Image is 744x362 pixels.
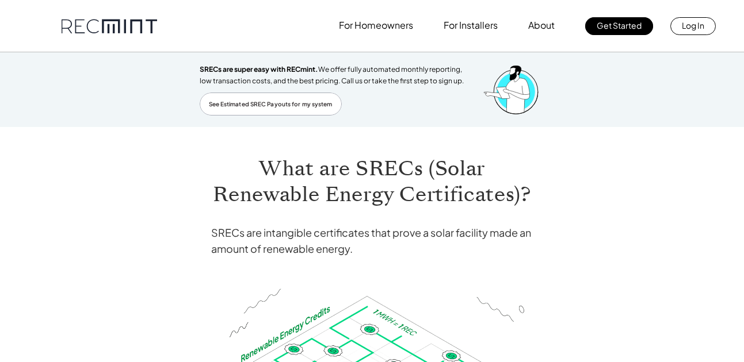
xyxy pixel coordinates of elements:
p: For Homeowners [339,17,413,33]
a: Get Started [585,17,653,35]
span: SRECs are super easy with RECmint. [200,65,318,74]
p: See Estimated SREC Payouts for my system [209,99,333,109]
p: Log In [682,17,704,33]
p: About [528,17,555,33]
p: Get Started [597,17,642,33]
p: For Installers [444,17,498,33]
p: We offer fully automated monthly reporting, low transaction costs, and the best pricing. Call us ... [200,64,471,87]
a: See Estimated SREC Payouts for my system [200,93,342,115]
h4: SRECs are intangible certificates that prove a solar facility made an amount of renewable energy. [211,225,533,257]
h1: What are SRECs (Solar Renewable Energy Certificates)? [211,156,533,207]
a: Log In [670,17,716,35]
